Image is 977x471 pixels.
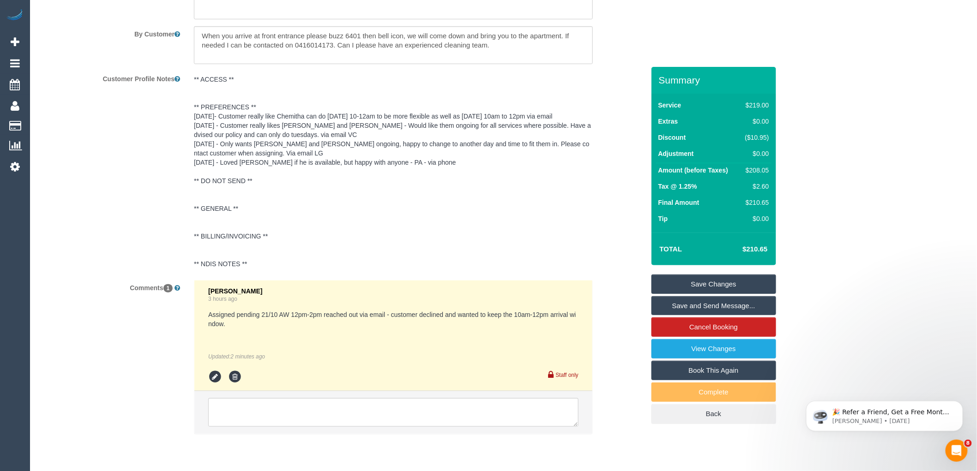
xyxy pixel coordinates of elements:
label: Tip [658,214,668,223]
div: $0.00 [742,117,769,126]
span: [PERSON_NAME] [208,287,262,295]
span: Oct 15, 2025 13:41 [230,353,265,360]
div: ($10.95) [742,133,769,142]
div: $0.00 [742,214,769,223]
a: Book This Again [651,361,776,380]
label: Amount (before Taxes) [658,166,728,175]
label: Discount [658,133,686,142]
label: Customer Profile Notes [32,71,187,83]
label: Service [658,101,681,110]
div: $2.60 [742,182,769,191]
a: Save and Send Message... [651,296,776,316]
h4: $210.65 [715,245,767,253]
h3: Summary [659,75,772,85]
label: Tax @ 1.25% [658,182,697,191]
label: Comments [32,280,187,292]
a: Cancel Booking [651,317,776,337]
div: $208.05 [742,166,769,175]
a: Save Changes [651,274,776,294]
div: $219.00 [742,101,769,110]
label: Extras [658,117,678,126]
span: 🎉 Refer a Friend, Get a Free Month! 🎉 Love Automaid? Share the love! When you refer a friend who ... [40,27,158,126]
p: Message from Ellie, sent 5d ago [40,36,159,44]
pre: ** ACCESS ** ** PREFERENCES ** [DATE]- Customer really like Chemitha can do [DATE] 10-12am to be ... [194,75,593,268]
strong: Total [660,245,682,253]
a: 3 hours ago [208,296,237,302]
small: Staff only [556,372,579,378]
span: 1 [163,284,173,292]
iframe: Intercom notifications message [792,382,977,446]
span: 8 [965,440,972,447]
img: Automaid Logo [6,9,24,22]
label: Adjustment [658,149,694,158]
iframe: Intercom live chat [946,440,968,462]
a: View Changes [651,339,776,358]
label: Final Amount [658,198,700,207]
div: $210.65 [742,198,769,207]
div: $0.00 [742,149,769,158]
label: By Customer [32,26,187,39]
pre: Assigned pending 21/10 AW 12pm-2pm reached out via email - customer declined and wanted to keep t... [208,310,579,328]
em: Updated: [208,353,265,360]
a: Back [651,404,776,423]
